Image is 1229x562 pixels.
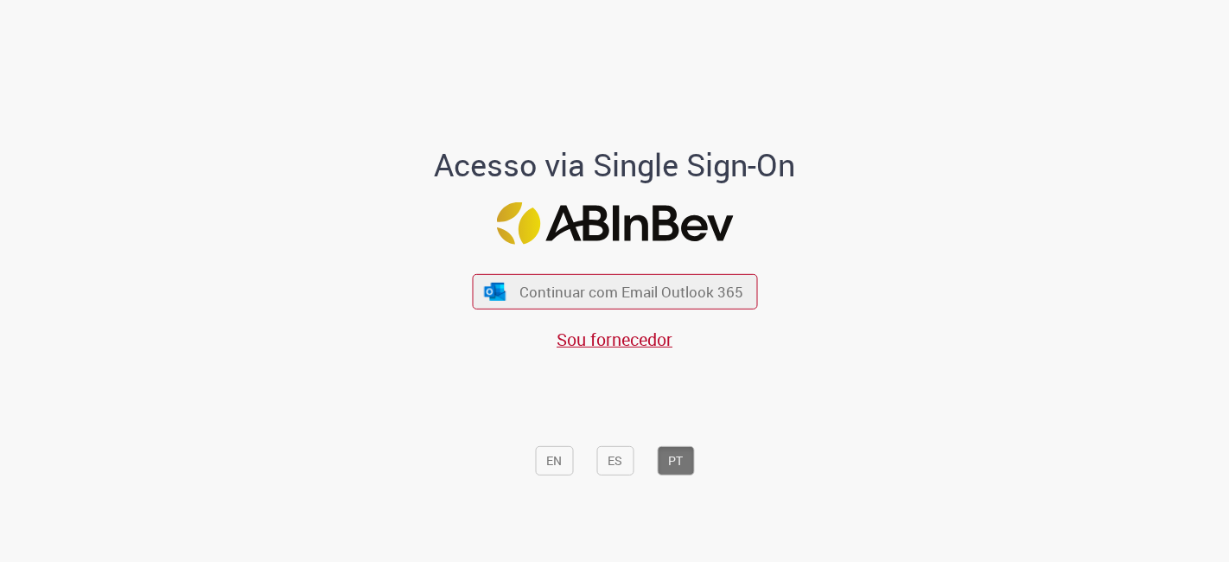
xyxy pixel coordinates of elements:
button: PT [657,446,694,476]
button: EN [535,446,573,476]
button: ES [596,446,634,476]
h1: Acesso via Single Sign-On [375,147,855,182]
img: ícone Azure/Microsoft 360 [483,283,507,301]
button: ícone Azure/Microsoft 360 Continuar com Email Outlook 365 [472,274,757,310]
span: Continuar com Email Outlook 365 [519,282,743,302]
a: Sou fornecedor [557,328,672,351]
img: Logo ABInBev [496,202,733,245]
